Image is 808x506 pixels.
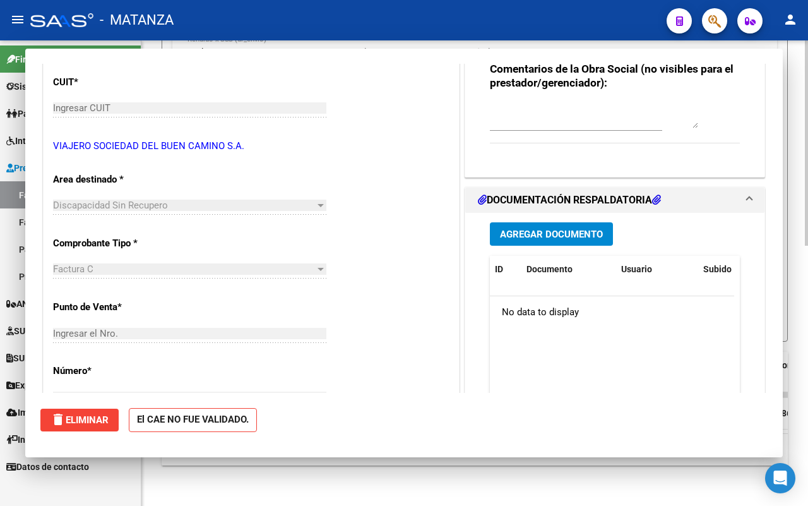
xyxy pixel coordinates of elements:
div: Open Intercom Messenger [765,463,795,493]
p: Número [53,364,172,378]
span: Firma Express [6,52,72,66]
span: Instructivos [6,433,65,447]
span: Documento [526,264,573,274]
datatable-header-cell: Usuario [616,256,698,283]
span: Explorador de Archivos [6,378,107,392]
h1: DOCUMENTACIÓN RESPALDATORIA [478,193,661,208]
span: ID [495,264,503,274]
mat-expansion-panel-header: DOCUMENTACIÓN RESPALDATORIA [465,188,764,213]
span: Discapacidad Sin Recupero [53,200,168,211]
span: Padrón [6,107,47,121]
div: No data to display [490,296,734,328]
p: VIAJERO SOCIEDAD DEL BUEN CAMINO S.A. [53,139,449,154]
span: Período Presentación [463,47,594,58]
span: Sistema [6,80,47,93]
p: Area destinado * [53,172,172,187]
span: - MATANZA [100,6,174,34]
datatable-header-cell: Subido [698,256,761,283]
span: Agregar Documento [500,229,603,240]
span: Usuario [621,264,652,274]
p: CUIT [53,75,172,90]
span: Tipo de Registro [340,47,442,58]
span: SURGE [6,351,42,365]
span: Monto [775,360,800,370]
span: Importación de Archivos [6,406,115,419]
span: Eliminar [50,414,109,426]
datatable-header-cell: Documento [521,256,616,283]
p: Comprobante Tipo * [53,236,172,251]
span: Prestadores / Proveedores [6,161,121,175]
strong: El CAE NO FUE VALIDADO. [129,408,257,433]
strong: Comentarios de la Obra Social (no visibles para el prestador/gerenciador): [490,63,734,89]
span: SUR [6,324,31,338]
span: Integración (discapacidad) [6,134,123,148]
span: Todos [187,47,214,58]
button: Agregar Documento [490,222,613,246]
mat-icon: person [783,12,798,27]
span: Subido [703,264,732,274]
span: ANMAT - Trazabilidad [6,297,105,311]
datatable-header-cell: ID [490,256,521,283]
span: Factura C [53,263,93,275]
mat-icon: delete [50,412,66,427]
button: Eliminar [40,409,119,431]
span: Datos de contacto [6,460,89,474]
div: DOCUMENTACIÓN RESPALDATORIA [465,213,764,475]
mat-icon: menu [10,12,25,27]
p: Punto de Venta [53,300,172,315]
